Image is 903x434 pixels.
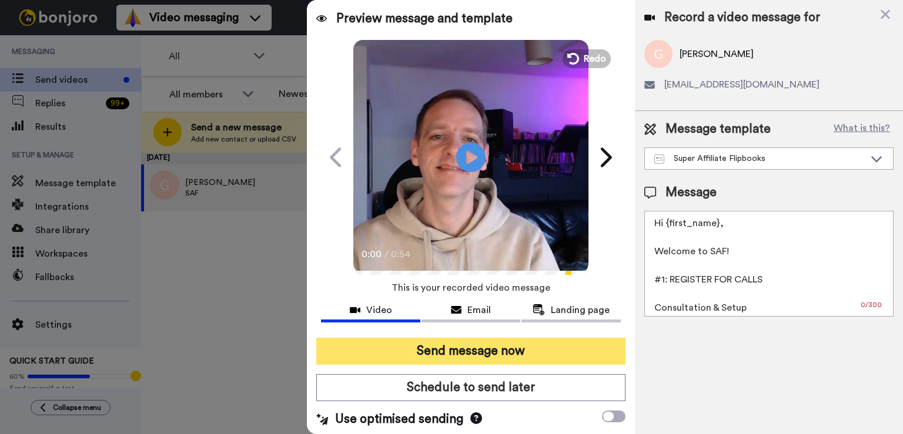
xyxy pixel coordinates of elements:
button: Schedule to send later [316,374,626,401]
div: Super Affiliate Flipbooks [654,153,865,164]
span: / [384,247,389,261]
span: 0:54 [391,247,412,261]
span: This is your recorded video message [392,275,550,301]
span: 0:00 [362,247,382,261]
span: Use optimised sending [335,411,463,428]
span: Email [467,303,491,317]
span: [EMAIL_ADDRESS][DOMAIN_NAME] [664,78,820,92]
button: What is this? [830,120,894,138]
span: Message template [665,120,771,138]
span: Message [665,184,717,201]
span: Landing page [551,303,610,317]
img: Message-temps.svg [654,154,664,164]
button: Send message now [316,338,626,365]
textarea: Hi {first_name}, Welcome to SAF! #1: REGISTER FOR CALLS Consultation & Setup >>​ [URL][DOMAIN_NAM... [644,211,894,317]
span: Video [366,303,392,317]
